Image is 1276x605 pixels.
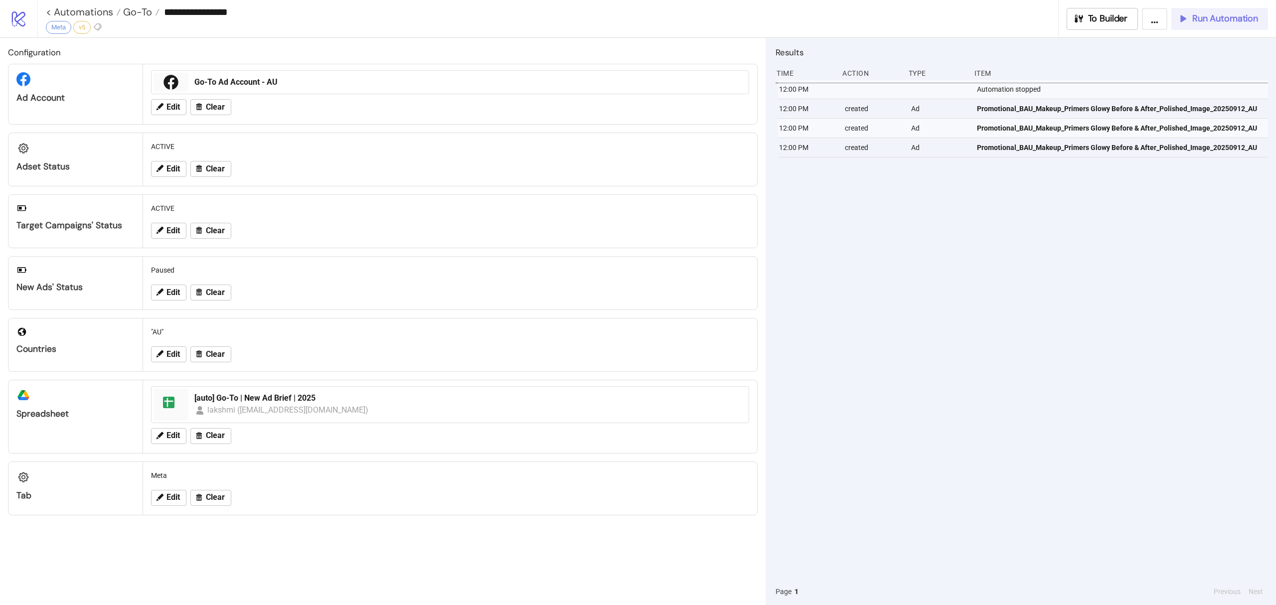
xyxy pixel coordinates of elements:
[977,103,1257,114] span: Promotional_BAU_Makeup_Primers Glowy Before & After_Polished_Image_20250912_AU
[910,138,969,157] div: Ad
[1067,8,1138,30] button: To Builder
[16,220,135,231] div: Target Campaigns' Status
[190,161,231,177] button: Clear
[206,226,225,235] span: Clear
[16,408,135,420] div: Spreadsheet
[910,119,969,138] div: Ad
[151,99,186,115] button: Edit
[166,226,180,235] span: Edit
[166,164,180,173] span: Edit
[194,77,743,88] div: Go-To Ad Account - AU
[147,199,753,218] div: ACTIVE
[46,21,71,34] div: Meta
[147,261,753,280] div: Paused
[908,64,966,83] div: Type
[206,164,225,173] span: Clear
[776,64,834,83] div: Time
[206,288,225,297] span: Clear
[190,428,231,444] button: Clear
[166,288,180,297] span: Edit
[977,99,1264,118] a: Promotional_BAU_Makeup_Primers Glowy Before & After_Polished_Image_20250912_AU
[841,64,900,83] div: Action
[1192,13,1258,24] span: Run Automation
[206,493,225,502] span: Clear
[147,137,753,156] div: ACTIVE
[151,490,186,506] button: Edit
[207,404,369,416] div: lakshmi ([EMAIL_ADDRESS][DOMAIN_NAME])
[151,428,186,444] button: Edit
[844,99,903,118] div: created
[190,223,231,239] button: Clear
[910,99,969,118] div: Ad
[206,431,225,440] span: Clear
[46,7,121,17] a: < Automations
[151,223,186,239] button: Edit
[778,138,837,157] div: 12:00 PM
[190,99,231,115] button: Clear
[166,493,180,502] span: Edit
[151,346,186,362] button: Edit
[121,5,152,18] span: Go-To
[151,161,186,177] button: Edit
[206,350,225,359] span: Clear
[151,285,186,301] button: Edit
[977,138,1264,157] a: Promotional_BAU_Makeup_Primers Glowy Before & After_Polished_Image_20250912_AU
[1211,586,1244,597] button: Previous
[776,46,1268,59] h2: Results
[194,393,743,404] div: [auto] Go-To | New Ad Brief | 2025
[844,138,903,157] div: created
[778,99,837,118] div: 12:00 PM
[190,346,231,362] button: Clear
[1142,8,1167,30] button: ...
[1246,586,1266,597] button: Next
[1171,8,1268,30] button: Run Automation
[166,431,180,440] span: Edit
[190,490,231,506] button: Clear
[121,7,159,17] a: Go-To
[16,92,135,104] div: Ad Account
[973,64,1268,83] div: Item
[16,161,135,172] div: Adset Status
[977,142,1257,153] span: Promotional_BAU_Makeup_Primers Glowy Before & After_Polished_Image_20250912_AU
[166,103,180,112] span: Edit
[190,285,231,301] button: Clear
[16,343,135,355] div: Countries
[977,123,1257,134] span: Promotional_BAU_Makeup_Primers Glowy Before & After_Polished_Image_20250912_AU
[976,80,1271,99] div: Automation stopped
[166,350,180,359] span: Edit
[206,103,225,112] span: Clear
[16,490,135,501] div: Tab
[147,322,753,341] div: "AU"
[1088,13,1128,24] span: To Builder
[73,21,91,34] div: v5
[778,119,837,138] div: 12:00 PM
[776,586,792,597] span: Page
[147,466,753,485] div: Meta
[792,586,801,597] button: 1
[778,80,837,99] div: 12:00 PM
[977,119,1264,138] a: Promotional_BAU_Makeup_Primers Glowy Before & After_Polished_Image_20250912_AU
[8,46,758,59] h2: Configuration
[16,282,135,293] div: New Ads' Status
[844,119,903,138] div: created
